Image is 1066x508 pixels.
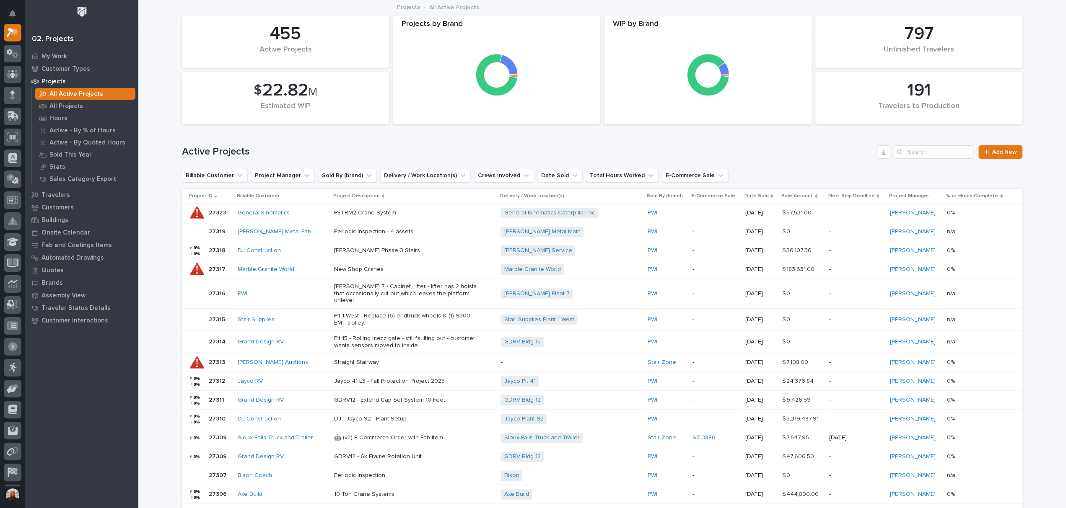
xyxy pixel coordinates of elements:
tr: 2730827308 Grand Design RV GDRV12 - 6k Frame Rotation UnitGDRV Bldg 12 PWI -[DATE]$ 47,606.50$ 47... [182,447,1022,466]
p: 0% [947,414,957,423]
p: 27307 [209,470,228,479]
a: [PERSON_NAME] [890,359,936,366]
p: All Active Projects [49,90,103,98]
a: Projects [25,75,138,88]
p: - [829,247,883,254]
p: Fab and Coatings Items [41,242,112,249]
a: Marble Granite World [504,266,560,273]
p: GDRV12 - 6k Frame Rotation Unit [334,453,481,460]
div: Estimated WIP [196,102,375,119]
span: M [309,87,317,98]
a: [PERSON_NAME] Metal Fab [238,228,311,235]
p: 27318 [209,245,227,254]
a: Buildings [25,214,138,226]
p: Onsite Calendar [41,229,90,237]
p: [DATE] [745,491,775,498]
a: [PERSON_NAME] [890,378,936,385]
p: $ 24,376.84 [782,376,815,385]
button: Billable Customer [182,169,248,182]
p: Periodic Inspection [334,472,481,479]
p: - [692,247,738,254]
p: $ 0 [782,470,792,479]
a: Axe Build [504,491,529,498]
p: 0% [947,208,957,217]
p: 27323 [209,208,228,217]
a: [PERSON_NAME] Auctions [238,359,308,366]
p: $ 3,319,487.91 [782,414,820,423]
p: - [829,491,883,498]
a: Stair Zone [648,359,676,366]
a: Stats [32,161,138,173]
p: 27314 [209,337,227,346]
p: - [692,316,738,323]
a: Add New [978,145,1022,159]
p: - [829,228,883,235]
p: Date Sold [744,191,768,201]
a: PWI [648,247,657,254]
p: 27311 [209,395,226,404]
p: 27309 [209,433,228,441]
p: - [692,359,738,366]
p: [DATE] [745,378,775,385]
a: Quotes [25,264,138,276]
p: - [692,415,738,423]
p: [DATE] [745,290,775,297]
p: - [692,378,738,385]
h1: Active Projects [182,146,874,158]
p: - [501,359,641,366]
p: Billable Customer [237,191,280,201]
a: GDRV Bldg 15 [504,338,540,346]
p: 0% [947,433,957,441]
button: Delivery / Work Location(s) [380,169,471,182]
p: Automated Drawings [41,254,104,262]
p: - [829,472,883,479]
p: Customer Types [41,65,90,73]
p: - [829,338,883,346]
p: Travelers [41,191,70,199]
p: - [692,472,738,479]
a: [PERSON_NAME] [890,434,936,441]
p: 0% [947,451,957,460]
p: Delivery / Work Location(s) [500,191,564,201]
a: Bison [504,472,519,479]
tr: 2731727317 Marble Granite World New Shop CranesMarble Granite World PWI -[DATE]$ 183,631.00$ 183,... [182,260,1022,279]
a: Jayco Plant 92 [504,415,543,423]
p: Sold By (brand) [647,191,683,201]
a: Marble Granite World [238,266,294,273]
p: [DATE] [745,338,775,346]
a: GDRV Bldg 12 [504,453,540,460]
a: PWI [648,397,657,404]
p: $ 0 [782,289,792,297]
a: Hours [32,112,138,124]
p: [DATE] [745,228,775,235]
a: Automated Drawings [25,251,138,264]
a: PWI [238,290,247,297]
a: [PERSON_NAME] [890,491,936,498]
button: Sold By (brand) [318,169,377,182]
p: Buildings [41,217,68,224]
p: n/a [947,470,957,479]
p: Projects [41,78,66,85]
a: [PERSON_NAME] Metal Main [504,228,580,235]
a: [PERSON_NAME] [890,316,936,323]
p: Project Manager [889,191,929,201]
a: PWI [648,316,657,323]
p: - [829,266,883,273]
a: [PERSON_NAME] [890,266,936,273]
img: Workspace Logo [74,4,90,20]
p: Stats [49,163,65,171]
a: DJ Construction [238,415,281,423]
p: $ 7,547.95 [782,433,811,441]
button: Total Hours Worked [586,169,659,182]
p: [DATE] [745,359,775,366]
span: 22.82 [262,82,309,99]
a: Customer Types [25,62,138,75]
p: 27313 [209,357,227,366]
a: Active - By % of Hours [32,124,138,136]
p: - [829,378,883,385]
a: General Kinematics [238,209,290,217]
a: PWI [648,290,657,297]
p: Active - By % of Hours [49,127,116,134]
button: Notifications [4,5,21,23]
p: - [829,316,883,323]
